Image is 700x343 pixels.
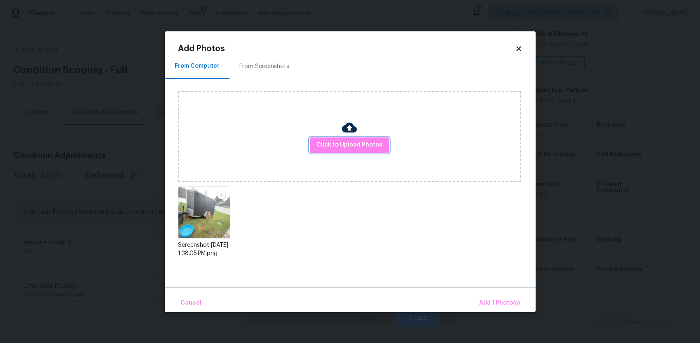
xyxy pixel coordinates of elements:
span: Click to Upload Photos [316,140,382,150]
h2: Add Photos [178,45,515,53]
button: Click to Upload Photos [310,137,389,153]
button: Cancel [177,294,205,312]
span: Cancel [180,298,201,308]
div: Screenshot [DATE] 1.38.05 PM.png [178,241,230,258]
img: Cloud Upload Icon [342,120,357,135]
div: From Screenshots [239,62,289,71]
span: Add 1 Photo(s) [479,298,520,308]
button: Add 1 Photo(s) [476,294,523,312]
div: From Computer [175,62,220,70]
